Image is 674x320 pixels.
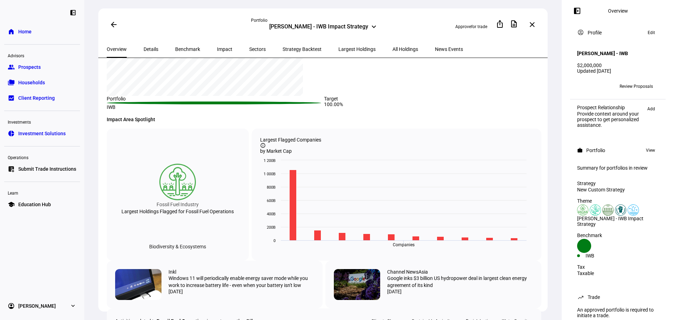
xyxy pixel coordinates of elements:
text: 400B [267,212,276,216]
img: sustainableAgriculture.colored.svg [602,204,614,216]
img: deforestation.colored.svg [159,164,196,200]
div: Largest Flagged Companies [260,137,533,143]
eth-mat-symbol: group [8,64,15,71]
button: Add [644,105,659,113]
eth-mat-symbol: home [8,28,15,35]
text: 0 [273,239,276,243]
eth-mat-symbol: account_circle [8,302,15,309]
div: IWB [107,104,324,110]
img: racialJustice.colored.svg [615,204,626,216]
div: Advisors [4,50,80,60]
div: Portfolio [251,18,395,23]
span: Review Proposals [620,81,653,92]
div: Operations [4,152,80,162]
h4: [PERSON_NAME] - IWB [577,51,628,56]
img: climateChange.colored.svg [590,204,601,216]
div: Benchmark [577,233,659,238]
img: cleanWater.colored.svg [628,204,639,216]
span: Overview [107,47,127,52]
span: Add [647,105,655,113]
button: View [642,146,659,155]
eth-panel-overview-card-header: Profile [577,28,659,37]
eth-mat-symbol: school [8,201,15,208]
mat-icon: account_circle [577,29,584,36]
eth-panel-overview-card-header: Portfolio [577,146,659,155]
div: Largest Holdings Flagged for Fossil Fuel Operations [121,209,234,214]
div: New Custom Strategy [577,187,659,192]
img: 2025-07-15t172217z_2_lynxmpel6e0e1_rtroptp_3_eu-alphabet-antitrust.jpg [334,269,380,300]
text: 200B [267,225,276,230]
span: Submit Trade Instructions [18,165,76,172]
eth-mat-symbol: bid_landscape [8,94,15,102]
eth-mat-symbol: pie_chart [8,130,15,137]
text: 1 200B [264,158,276,163]
text: Companies [393,242,415,247]
span: Client Reporting [18,94,55,102]
span: JC [580,84,586,89]
img: 79dyCpaPEGrfb5QG5VbaoW-1280-80.jpg [115,269,161,300]
span: for trade [471,24,487,29]
div: Biodiversity & Ecosystems [144,241,212,252]
div: 100.00% [324,102,541,110]
div: Portfolio [586,148,605,153]
span: Education Hub [18,201,51,208]
h4: Impact Area Spotlight [107,117,541,122]
div: [PERSON_NAME] - IWB Impact Strategy [577,216,659,227]
text: 1 000B [264,172,276,176]
div: Trade [588,294,600,300]
div: Portfolio [107,96,324,102]
span: Details [144,47,158,52]
div: Fossil Fuel Industry [157,200,199,209]
span: View [646,146,655,155]
span: Approve [455,24,471,29]
div: $2,000,000 [577,63,659,68]
span: Home [18,28,32,35]
div: Provide context around your prospect to get personalized assistance. [577,111,644,128]
div: Theme [577,198,659,204]
text: 800B [267,185,276,190]
mat-icon: description [510,20,518,28]
span: Largest Holdings [338,47,376,52]
a: pie_chartInvestment Solutions [4,126,80,141]
div: Profile [588,30,602,35]
span: News Events [435,47,463,52]
mat-icon: left_panel_open [573,7,581,15]
mat-icon: close [528,20,536,29]
div: Target [324,96,541,102]
mat-icon: ios_share [496,20,504,28]
button: Edit [644,28,659,37]
span: Impact [217,47,232,52]
a: bid_landscapeClient Reporting [4,91,80,105]
span: Sectors [249,47,266,52]
div: Updated [DATE] [577,68,659,74]
div: Inkl [168,269,176,275]
div: Summary for portfolios in review [577,165,659,171]
a: folder_copyHouseholds [4,76,80,90]
mat-icon: arrow_back [110,20,118,29]
button: Approvefor trade [450,21,493,32]
div: Taxable [577,270,659,276]
div: Channel NewsAsia [387,269,428,275]
span: Households [18,79,45,86]
mat-icon: work [577,148,583,153]
div: Prospect Relationship [577,105,644,110]
span: Prospects [18,64,41,71]
div: [DATE] [387,289,533,294]
div: IWB [586,253,618,259]
span: Investment Solutions [18,130,66,137]
img: deforestation.colored.svg [577,204,588,216]
a: homeHome [4,25,80,39]
a: groupProspects [4,60,80,74]
div: Learn [4,188,80,197]
div: Investments [4,117,80,126]
div: Google inks $3 billion US hydropower deal in largest clean energy agreement of its kind [387,275,533,289]
mat-icon: info_outline [260,143,266,148]
span: All Holdings [392,47,418,52]
eth-mat-symbol: list_alt_add [8,165,15,172]
eth-panel-overview-card-header: Trade [577,293,659,301]
span: Edit [648,28,655,37]
div: by Market Cap [260,148,533,154]
span: Benchmark [175,47,200,52]
mat-icon: keyboard_arrow_down [370,22,378,31]
button: Review Proposals [614,81,659,92]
